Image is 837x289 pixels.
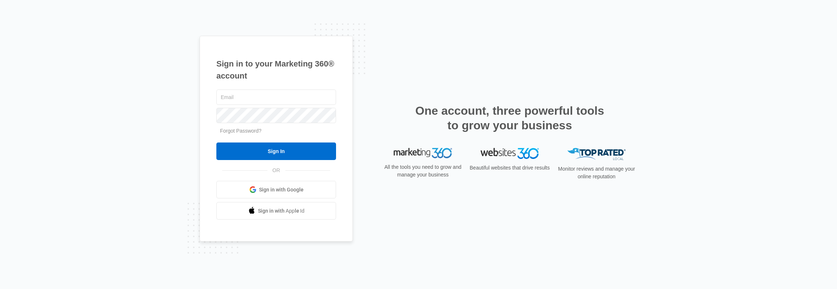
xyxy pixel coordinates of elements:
[258,207,305,215] span: Sign in with Apple Id
[413,103,606,133] h2: One account, three powerful tools to grow your business
[216,202,336,220] a: Sign in with Apple Id
[556,165,637,180] p: Monitor reviews and manage your online reputation
[216,58,336,82] h1: Sign in to your Marketing 360® account
[481,148,539,159] img: Websites 360
[567,148,626,160] img: Top Rated Local
[469,164,551,172] p: Beautiful websites that drive results
[267,167,285,174] span: OR
[216,142,336,160] input: Sign In
[382,163,464,179] p: All the tools you need to grow and manage your business
[216,181,336,198] a: Sign in with Google
[216,90,336,105] input: Email
[220,128,262,134] a: Forgot Password?
[394,148,452,158] img: Marketing 360
[259,186,304,194] span: Sign in with Google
